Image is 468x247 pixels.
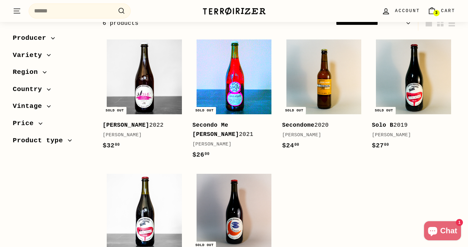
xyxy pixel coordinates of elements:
button: Product type [13,134,92,151]
button: Vintage [13,99,92,116]
a: Sold out Secondome2020[PERSON_NAME] [282,35,366,157]
a: Sold out [PERSON_NAME]2022[PERSON_NAME] [103,35,186,157]
button: Variety [13,48,92,66]
sup: 00 [294,143,299,147]
sup: 00 [205,152,209,156]
div: Sold out [103,107,126,114]
div: [PERSON_NAME] [282,131,359,139]
span: $32 [103,142,120,149]
div: 2019 [372,121,449,130]
span: 3 [435,11,437,15]
button: Price [13,116,92,134]
button: Country [13,82,92,100]
span: $27 [372,142,389,149]
span: Price [13,118,39,129]
a: Account [378,2,424,20]
div: 6 products [103,19,279,28]
div: Sold out [283,107,306,114]
span: Product type [13,135,68,146]
inbox-online-store-chat: Shopify online store chat [422,221,463,242]
div: Sold out [193,107,216,114]
sup: 00 [384,143,389,147]
button: Producer [13,31,92,48]
span: Vintage [13,101,47,112]
div: 2022 [103,121,180,130]
span: Producer [13,33,51,44]
b: Solo B [372,122,393,128]
span: Cart [441,7,455,14]
div: Sold out [372,107,396,114]
div: [PERSON_NAME] [192,141,270,148]
b: Secondome [282,122,314,128]
span: Region [13,67,43,78]
sup: 00 [115,143,120,147]
span: Variety [13,50,47,61]
button: Region [13,65,92,82]
span: Country [13,84,47,95]
div: [PERSON_NAME] [103,131,180,139]
b: Secondo Me [PERSON_NAME] [192,122,239,138]
div: [PERSON_NAME] [372,131,449,139]
span: Account [395,7,420,14]
a: Sold out Secondo Me [PERSON_NAME]2021[PERSON_NAME] [192,35,276,166]
div: 2021 [192,121,270,139]
a: Sold out Solo B2019[PERSON_NAME] [372,35,455,157]
span: $26 [192,151,210,159]
b: [PERSON_NAME] [103,122,149,128]
div: 2020 [282,121,359,130]
a: Cart [424,2,459,20]
span: $24 [282,142,299,149]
